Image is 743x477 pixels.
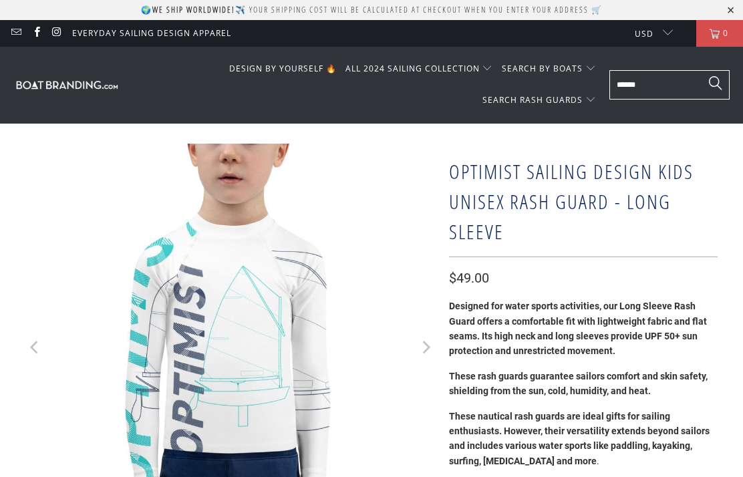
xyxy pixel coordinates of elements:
[13,78,120,91] img: Boatbranding
[30,27,41,39] a: Boatbranding on Facebook
[449,409,718,469] p: .
[482,85,596,116] summary: SEARCH RASH GUARDS
[51,27,62,39] a: Boatbranding on Instagram
[696,20,743,47] a: 0
[72,26,231,41] a: Everyday Sailing Design Apparel
[134,53,596,117] nav: Translation missing: en.navigation.header.main_nav
[141,4,603,15] p: 🌍 ✈️ Your shipping cost will be calculated at checkout when you enter your address 🛒
[502,63,583,74] span: SEARCH BY BOATS
[502,53,596,85] summary: SEARCH BY BOATS
[449,411,710,466] strong: These nautical rash guards are ideal gifts for sailing enthusiasts. However, their versatility ex...
[152,4,235,15] strong: We ship worldwide!
[229,63,337,74] span: DESIGN BY YOURSELF 🔥
[449,154,718,247] h1: Optimist sailing design Kids unisex Rash Guard - Long Sleeve
[482,94,583,106] span: SEARCH RASH GUARDS
[229,53,337,85] a: DESIGN BY YOURSELF 🔥
[449,301,707,356] strong: Designed for water sports activities, our Long Sleeve Rash Guard offers a comfortable fit with li...
[10,27,21,39] a: Email Boatbranding
[449,270,489,286] span: $49.00
[635,28,653,39] span: USD
[345,53,493,85] summary: ALL 2024 SAILING COLLECTION
[449,371,708,396] strong: These rash guards guarantee sailors comfort and skin safety, shielding from the sun, cold, humidi...
[624,20,673,47] button: USD
[720,20,732,47] span: 0
[345,63,480,74] span: ALL 2024 SAILING COLLECTION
